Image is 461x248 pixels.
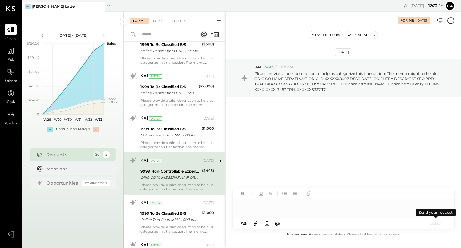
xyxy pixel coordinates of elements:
[56,127,90,132] div: Contribution Margin
[335,48,352,56] div: [DATE]
[93,127,99,132] div: -
[28,84,39,88] text: $49.7K
[149,243,162,247] div: System
[140,98,214,107] div: Please provide a brief description to help us categorize this transaction. The memo might be help...
[75,117,81,122] text: W31
[273,219,282,227] button: @
[202,210,214,216] div: $1,000
[0,45,21,63] a: P&L
[140,84,197,90] div: 1999 To Be Classified B/S
[254,71,446,92] p: Please provide a brief description to help us categorize this transaction. The memo might be help...
[27,41,39,46] text: $124.2K
[264,65,277,69] div: System
[140,56,214,65] div: Please provide a brief description to help us categorize this transaction. The memo might be help...
[445,1,455,11] button: Ca
[47,166,107,172] div: Mentions
[410,3,443,9] div: [DATE]
[130,18,149,24] div: For Me
[254,64,261,70] span: KAI
[281,189,289,197] button: Unordered List
[239,220,249,227] button: Aa
[140,48,200,54] div: Online Transfer from CHK ...9261 transaction#: XXXXXXX9418
[202,158,214,163] div: [DATE]
[345,31,371,39] button: Resolve
[103,151,110,158] div: 5
[140,210,200,217] div: 1999 To Be Classified B/S
[140,73,148,79] div: KAI
[149,74,162,79] div: System
[140,217,200,223] div: Online Transfer to MMA ...0011 transaction#: XXXXXXX1911 05/12
[140,126,200,132] div: 1999 To Be Classified B/S
[239,189,247,197] button: Bold
[85,117,92,122] text: W32
[140,183,214,191] div: Please provide a brief description to help us categorize this transaction. The memo might be help...
[107,100,117,104] text: COGS
[140,116,148,122] div: KAI
[93,151,101,158] div: 120
[309,31,342,39] button: Move to for ks
[202,168,214,174] div: ($445)
[7,57,14,63] span: P&L
[64,117,71,122] text: W30
[0,66,21,84] a: Balance
[140,158,148,164] div: KAI
[47,152,90,158] div: Requests
[82,180,110,186] div: Coming Soon
[32,4,75,9] div: [PERSON_NAME] Latte
[0,87,21,105] a: Cash
[257,189,265,197] button: Underline
[4,121,18,127] span: Vendors
[7,100,15,105] span: Cash
[275,220,280,226] span: @
[149,159,162,163] div: System
[43,117,51,122] text: W28
[416,209,456,216] div: Send your request
[244,220,247,226] span: a
[54,117,61,122] text: W29
[4,79,17,84] span: Balance
[140,132,200,138] div: Online Transfer to MMA ...0011 transaction#: XXXXXXX5896 05/09
[28,98,39,102] text: $24.8K
[0,24,21,42] a: Queue
[305,189,313,197] button: Add URL
[416,18,427,23] div: [DATE]
[140,168,200,174] div: 9999 Non-Controllable Expenses:Other Income and Expenses:To Be Classified
[202,243,214,248] div: [DATE]
[278,65,293,70] span: 10:03 AM
[149,201,162,205] div: System
[423,219,448,227] button: SEND
[107,97,116,101] text: Labor
[202,125,214,132] div: $1,000
[37,112,39,116] text: 0
[140,200,148,206] div: KAI
[140,42,200,48] div: 1999 To Be Classified B/S
[107,41,116,46] text: Sales
[150,18,168,24] div: For KS
[248,189,256,197] button: Italic
[202,201,214,205] div: [DATE]
[47,180,79,186] div: Opportunities
[95,117,102,122] text: W33
[290,189,298,197] button: Ordered List
[140,90,197,96] div: Online Transfer from CHK ...9261 transaction#: XXXXXXX6418
[27,55,39,60] text: $99.4K
[169,18,188,24] div: Closed
[140,174,200,181] div: ORIG CO NAME:SERAFINA61 ORIG ID:XXXXXX8007 DESC DATE: CO ENTRY DESCR:61ST SEC:PPD TRACE#:XXXXXXXX...
[202,116,214,121] div: [DATE]
[47,127,53,132] div: +
[0,109,21,127] a: Vendors
[47,33,99,38] div: [DATE] - [DATE]
[400,18,414,23] div: For Me
[140,140,214,149] div: Please provide a brief description to help us categorize this transaction. The memo might be help...
[202,74,214,79] div: [DATE]
[25,4,31,9] div: BL
[266,189,274,197] button: Strikethrough
[149,116,162,121] div: System
[202,41,214,47] div: ($500)
[140,225,214,234] div: Please provide a brief description to help us categorize this transaction. The memo might be help...
[5,36,17,42] span: Queue
[199,83,214,89] div: ($2,000)
[403,2,409,9] div: copy link
[28,70,39,74] text: $74.5K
